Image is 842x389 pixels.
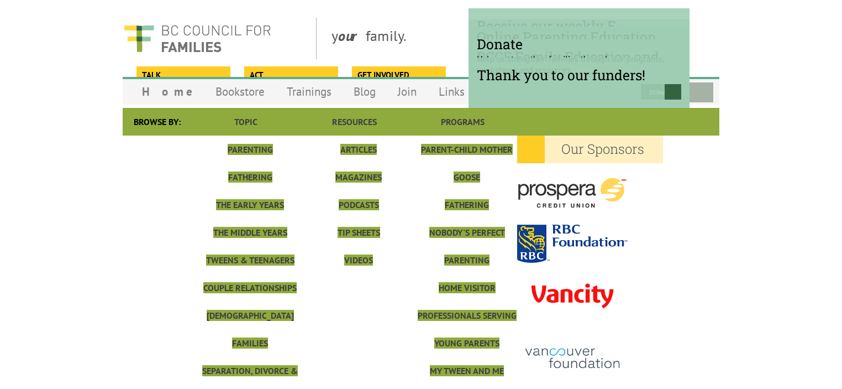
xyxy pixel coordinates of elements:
[352,66,444,82] a: Get Involved Make change happen
[344,255,373,266] a: Videos
[136,66,229,82] a: Talk Share your story
[445,199,489,210] a: Fathering
[477,35,681,53] span: Donate
[244,66,336,82] a: Act Take a survey
[276,79,343,105] a: Trainings
[216,199,284,210] a: The Early Years
[430,365,504,376] a: My Tween and Me
[234,116,257,127] a: Topic
[517,136,663,163] h2: Our Sponsors
[213,227,287,238] a: The Middle Years
[441,116,485,127] a: Programs
[228,144,273,155] a: Parenting
[123,18,272,59] img: BC Council for FAMILIES
[338,27,366,45] strong: our
[206,255,294,266] a: Tweens & Teenagers
[123,108,192,136] div: Browse By:
[357,69,439,81] span: Get Involved
[228,172,272,183] a: Fathering
[421,144,513,183] a: Parent-Child Mother Goose
[517,225,628,263] img: rbc.png
[323,18,567,59] div: y family.
[428,79,476,105] a: Links
[204,79,276,105] a: Bookstore
[332,116,377,127] a: Resources
[517,163,628,222] img: prospera-4.png
[338,227,380,238] a: Tip Sheets
[429,227,505,266] a: Nobody's Perfect Parenting
[343,79,387,105] a: Blog
[250,69,331,81] span: Act
[439,282,496,293] a: Home Visitor
[142,69,223,81] span: Talk
[477,66,681,84] span: Thank you to our funders!
[418,310,517,349] a: Professionals Serving Young Parents
[207,310,294,349] a: [DEMOGRAPHIC_DATA] Families
[203,282,297,293] a: Couple Relationships
[340,144,377,155] a: Articles
[477,17,681,53] span: Receive our weekly E-Newsletter
[387,79,428,105] a: Join
[131,79,204,105] a: Home
[339,199,379,210] a: Podcasts
[335,172,382,183] a: Magazines
[517,329,628,387] img: vancouver_foundation-2.png
[517,265,628,327] img: vancity-3.png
